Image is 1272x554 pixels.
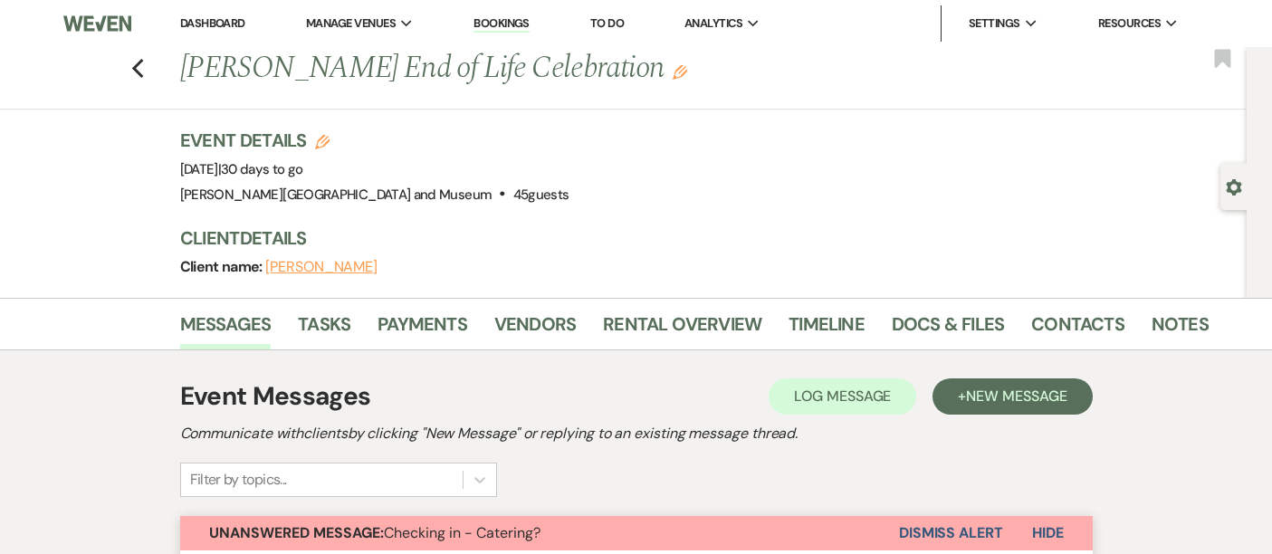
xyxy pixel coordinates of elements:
span: Analytics [684,14,742,33]
button: Dismiss Alert [899,516,1003,550]
h2: Communicate with clients by clicking "New Message" or replying to an existing message thread. [180,423,1093,444]
span: Settings [969,14,1020,33]
span: Checking in - Catering? [209,523,540,542]
h1: Event Messages [180,377,371,415]
h3: Client Details [180,225,1194,251]
a: Contacts [1031,310,1124,349]
button: [PERSON_NAME] [265,260,378,274]
h1: [PERSON_NAME] End of Life Celebration [180,47,991,91]
a: Notes [1152,310,1209,349]
h3: Event Details [180,128,569,153]
span: Manage Venues [306,14,396,33]
a: Rental Overview [603,310,761,349]
a: To Do [590,15,624,31]
span: New Message [966,387,1066,406]
button: +New Message [932,378,1092,415]
button: Open lead details [1226,177,1242,195]
a: Timeline [789,310,865,349]
a: Payments [378,310,467,349]
a: Vendors [494,310,576,349]
a: Tasks [298,310,350,349]
span: [PERSON_NAME][GEOGRAPHIC_DATA] and Museum [180,186,493,204]
a: Docs & Files [892,310,1004,349]
button: Edit [673,63,687,80]
span: Hide [1032,523,1064,542]
button: Log Message [769,378,916,415]
div: Filter by topics... [190,469,287,491]
button: Hide [1003,516,1093,550]
a: Messages [180,310,272,349]
span: 45 guests [513,186,569,204]
span: 30 days to go [221,160,303,178]
button: Unanswered Message:Checking in - Catering? [180,516,899,550]
strong: Unanswered Message: [209,523,384,542]
a: Bookings [473,15,530,33]
span: Log Message [794,387,891,406]
a: Dashboard [180,15,245,31]
span: Resources [1098,14,1161,33]
span: | [218,160,303,178]
img: Weven Logo [63,5,131,43]
span: [DATE] [180,160,303,178]
span: Client name: [180,257,266,276]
